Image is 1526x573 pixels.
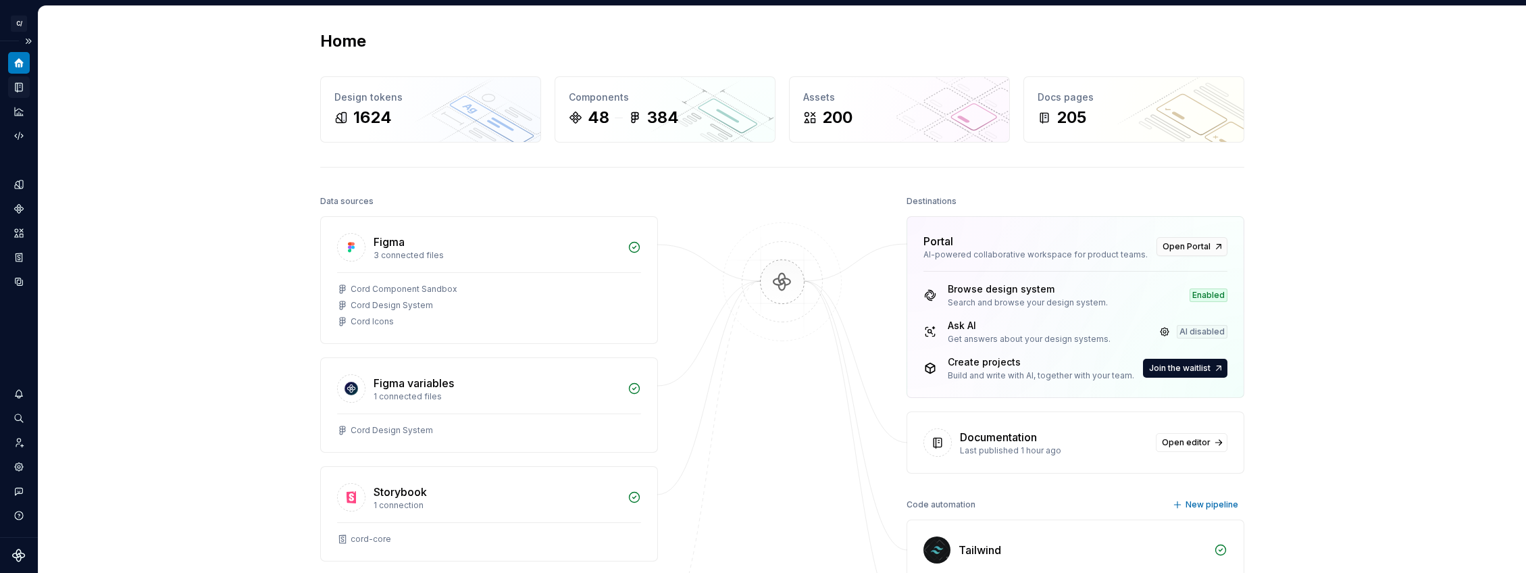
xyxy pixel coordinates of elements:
button: Search ⌘K [8,407,30,429]
div: AI disabled [1177,325,1227,339]
div: Create projects [948,355,1134,369]
div: 205 [1057,107,1086,128]
a: Design tokens [8,174,30,195]
button: Join the waitlist [1143,359,1227,378]
a: Storybook1 connectioncord-core [320,466,658,562]
div: Storybook [374,484,427,500]
a: Assets200 [789,76,1010,143]
div: Search and browse your design system. [948,297,1108,308]
div: 1 connected files [374,391,619,402]
a: Settings [8,456,30,478]
button: C/ [3,9,35,38]
div: Destinations [907,192,957,211]
div: cord-core [351,534,391,545]
button: Contact support [8,480,30,502]
button: Expand sidebar [19,32,38,51]
span: Open Portal [1163,241,1211,252]
a: Documentation [8,76,30,98]
div: Figma variables [374,375,454,391]
div: Cord Design System [351,425,433,436]
a: Assets [8,222,30,244]
a: Open Portal [1156,237,1227,256]
div: Build and write with AI, together with your team. [948,370,1134,381]
div: Browse design system [948,282,1108,296]
div: Cord Design System [351,300,433,311]
a: Components [8,198,30,220]
a: Storybook stories [8,247,30,268]
a: Figma variables1 connected filesCord Design System [320,357,658,453]
div: 1624 [353,107,392,128]
div: Enabled [1190,289,1227,302]
div: Data sources [320,192,374,211]
h2: Home [320,30,366,52]
a: Analytics [8,101,30,122]
a: Figma3 connected filesCord Component SandboxCord Design SystemCord Icons [320,216,658,344]
div: C/ [11,16,27,32]
a: Open editor [1156,433,1227,452]
a: Docs pages205 [1023,76,1244,143]
div: 200 [822,107,853,128]
div: Tailwind [959,542,1001,558]
button: Notifications [8,383,30,405]
div: Get answers about your design systems. [948,334,1111,345]
div: Components [569,91,761,104]
span: Join the waitlist [1149,363,1211,374]
div: Code automation [907,495,975,514]
svg: Supernova Logo [12,549,26,562]
div: Documentation [960,429,1037,445]
div: 3 connected files [374,250,619,261]
a: Data sources [8,271,30,293]
div: Figma [374,234,405,250]
a: Home [8,52,30,74]
div: 1 connection [374,500,619,511]
div: Docs pages [1038,91,1230,104]
div: Ask AI [948,319,1111,332]
div: Cord Component Sandbox [351,284,457,295]
a: Design tokens1624 [320,76,541,143]
div: Assets [803,91,996,104]
div: Design tokens [334,91,527,104]
button: New pipeline [1169,495,1244,514]
a: Components48384 [555,76,775,143]
a: Invite team [8,432,30,453]
div: AI-powered collaborative workspace for product teams. [923,249,1148,260]
a: Code automation [8,125,30,147]
div: Last published 1 hour ago [960,445,1148,456]
div: Cord Icons [351,316,394,327]
span: Open editor [1162,437,1211,448]
div: 384 [647,107,679,128]
span: New pipeline [1186,499,1238,510]
div: 48 [588,107,609,128]
div: Portal [923,233,953,249]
